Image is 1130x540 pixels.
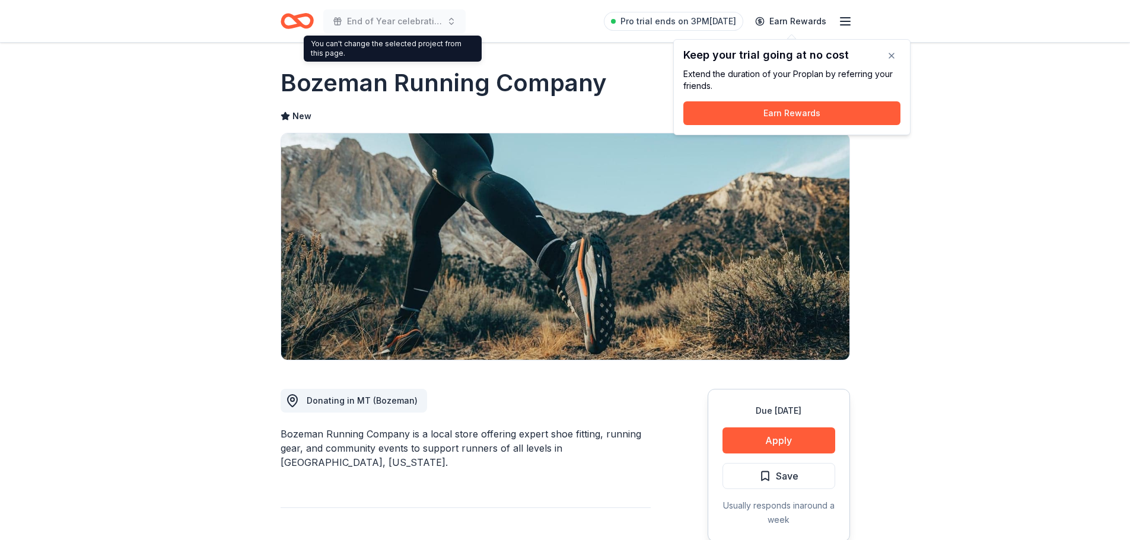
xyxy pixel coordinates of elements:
img: Image for Bozeman Running Company [281,133,849,360]
div: You can't change the selected project from this page. [304,36,482,62]
button: End of Year celebration [323,9,466,33]
span: Pro trial ends on 3PM[DATE] [620,14,736,28]
div: Extend the duration of your Pro plan by referring your friends. [683,68,900,92]
span: New [292,109,311,123]
div: Due [DATE] [722,404,835,418]
a: Earn Rewards [748,11,833,32]
h1: Bozeman Running Company [281,66,607,100]
span: Donating in MT (Bozeman) [307,395,418,405]
a: Pro trial ends on 3PM[DATE] [604,12,743,31]
div: Bozeman Running Company is a local store offering expert shoe fitting, running gear, and communit... [281,427,651,469]
button: Save [722,463,835,489]
span: Save [776,468,798,484]
div: Keep your trial going at no cost [683,49,900,61]
span: End of Year celebration [347,14,442,28]
div: Usually responds in around a week [722,499,835,527]
button: Earn Rewards [683,101,900,125]
a: Home [281,7,314,35]
button: Apply [722,427,835,453]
